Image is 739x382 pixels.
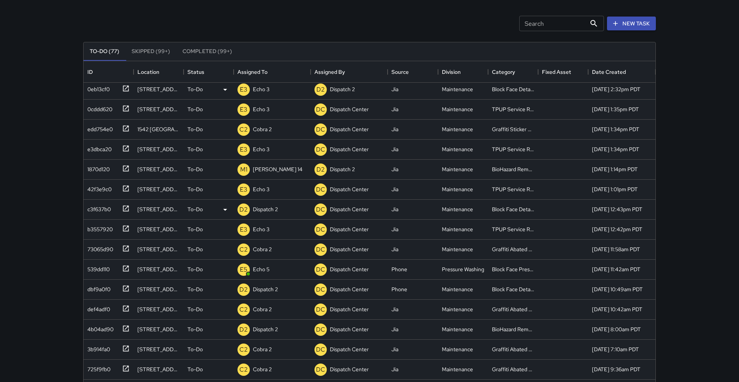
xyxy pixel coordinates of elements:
[442,325,473,333] div: Maintenance
[592,285,643,293] div: 8/19/2025, 10:49am PDT
[330,105,369,113] p: Dispatch Center
[311,61,388,83] div: Assigned By
[137,125,180,133] div: 1542 Broadway
[125,42,176,61] button: Skipped (99+)
[492,165,534,173] div: BioHazard Removed
[391,61,409,83] div: Source
[330,125,369,133] p: Dispatch Center
[84,122,113,133] div: edd754e0
[239,305,248,314] p: C2
[137,205,180,213] div: 2315 Valdez Street
[592,185,638,193] div: 8/19/2025, 1:01pm PDT
[391,285,407,293] div: Phone
[253,245,272,253] p: Cobra 2
[316,325,325,334] p: DC
[137,265,180,273] div: 489 8th Street
[253,225,269,233] p: Echo 3
[240,145,247,154] p: E3
[492,225,534,233] div: TPUP Service Requested
[240,165,247,174] p: M1
[316,345,325,354] p: DC
[84,222,113,233] div: b3557920
[316,105,325,114] p: DC
[137,185,180,193] div: 2216 Broadway
[592,61,626,83] div: Date Created
[240,105,247,114] p: E3
[592,165,638,173] div: 8/19/2025, 1:14pm PDT
[84,302,110,313] div: def4adf0
[592,125,639,133] div: 8/19/2025, 1:34pm PDT
[237,61,268,83] div: Assigned To
[391,365,398,373] div: Jia
[239,125,248,134] p: C2
[84,42,125,61] button: To-Do (77)
[592,105,639,113] div: 8/19/2025, 1:35pm PDT
[84,282,110,293] div: dbf9a0f0
[492,365,534,373] div: Graffiti Abated Large
[137,85,180,93] div: 460 8th Street
[330,365,369,373] p: Dispatch Center
[330,85,355,93] p: Dispatch 2
[442,205,473,213] div: Maintenance
[239,285,248,294] p: D2
[187,325,203,333] p: To-Do
[492,205,534,213] div: Block Face Detailed
[391,225,398,233] div: Jia
[240,225,247,234] p: E3
[316,285,325,294] p: DC
[492,125,534,133] div: Graffiti Sticker Abated Small
[316,185,325,194] p: DC
[492,345,534,353] div: Graffiti Abated Large
[316,245,325,254] p: DC
[137,165,180,173] div: 629 Franklin Street
[492,105,534,113] div: TPUP Service Requested
[442,61,461,83] div: Division
[253,105,269,113] p: Echo 3
[137,245,180,253] div: 2150 Franklin Street
[187,165,203,173] p: To-Do
[330,325,369,333] p: Dispatch Center
[492,85,534,93] div: Block Face Detailed
[442,265,484,273] div: Pressure Washing
[253,345,272,353] p: Cobra 2
[391,185,398,193] div: Jia
[592,305,642,313] div: 8/19/2025, 10:42am PDT
[240,85,247,94] p: E3
[442,125,473,133] div: Maintenance
[442,345,473,353] div: Maintenance
[442,165,473,173] div: Maintenance
[314,61,345,83] div: Assigned By
[137,225,180,233] div: 2355 Broadway
[84,182,112,193] div: 42f3e9c0
[442,145,473,153] div: Maintenance
[176,42,238,61] button: Completed (99+)
[316,205,325,214] p: DC
[438,61,488,83] div: Division
[84,202,111,213] div: c3f637b0
[187,245,203,253] p: To-Do
[84,362,110,373] div: 725f9fb0
[592,205,642,213] div: 8/19/2025, 12:43pm PDT
[184,61,234,83] div: Status
[442,365,473,373] div: Maintenance
[330,205,369,213] p: Dispatch Center
[137,145,180,153] div: 1201 Franklin Street
[592,345,639,353] div: 8/19/2025, 7:10am PDT
[592,225,642,233] div: 8/19/2025, 12:42pm PDT
[234,61,311,83] div: Assigned To
[592,145,639,153] div: 8/19/2025, 1:34pm PDT
[253,305,272,313] p: Cobra 2
[84,142,112,153] div: e3dbca20
[442,285,473,293] div: Maintenance
[442,305,473,313] div: Maintenance
[391,205,398,213] div: Jia
[239,245,248,254] p: C2
[391,245,398,253] div: Jia
[187,285,203,293] p: To-Do
[391,345,398,353] div: Jia
[253,365,272,373] p: Cobra 2
[492,285,534,293] div: Block Face Detailed
[391,125,398,133] div: Jia
[330,245,369,253] p: Dispatch Center
[442,225,473,233] div: Maintenance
